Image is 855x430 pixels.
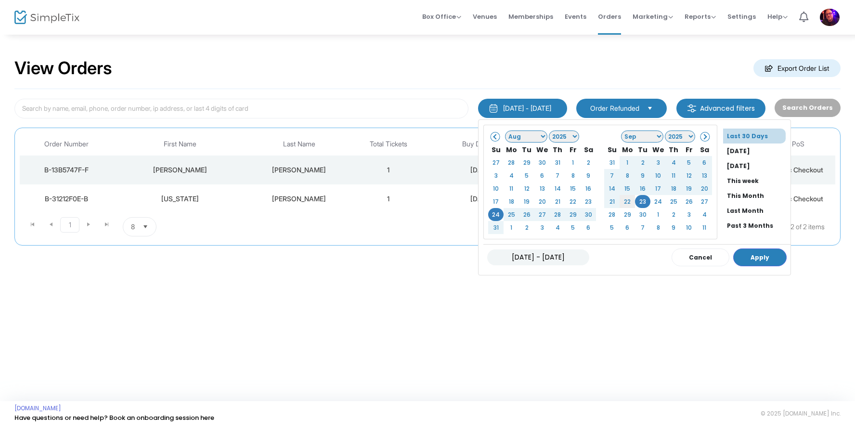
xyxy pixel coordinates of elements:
span: Buy Date [462,140,490,148]
li: [DATE] [723,143,790,158]
td: 18 [504,195,519,208]
td: 10 [650,169,666,182]
td: 24 [488,208,504,221]
input: Search by name, email, phone, order number, ip address, or last 4 digits of card [14,99,468,118]
span: First Name [164,140,196,148]
td: 7 [550,169,565,182]
span: Order Refunded [590,104,639,113]
button: Select [643,103,657,114]
span: Help [767,12,788,21]
th: Su [488,143,504,156]
td: 25 [504,208,519,221]
span: Events [565,4,586,29]
td: 26 [519,208,534,221]
td: 10 [681,221,697,234]
li: This Month [723,188,790,203]
td: 21 [604,195,620,208]
td: 9 [666,221,681,234]
td: 1 [351,184,426,213]
span: Order Number [44,140,89,148]
td: 5 [519,169,534,182]
td: 31 [550,156,565,169]
div: 2025-09-14 [428,194,535,204]
td: 21 [550,195,565,208]
td: 29 [519,156,534,169]
span: Venues [473,4,497,29]
td: 11 [697,221,712,234]
td: 1 [650,208,666,221]
td: 27 [488,156,504,169]
td: 27 [534,208,550,221]
td: 31 [488,221,504,234]
td: 10 [488,182,504,195]
th: Mo [620,143,635,156]
span: Orders [598,4,621,29]
li: Last Month [723,203,790,218]
span: Box Office [422,12,461,21]
td: 3 [534,221,550,234]
td: 24 [650,195,666,208]
th: Sa [697,143,712,156]
div: 2025-09-18 [428,165,535,175]
a: Have questions or need help? Book an onboarding session here [14,413,214,422]
td: 20 [534,195,550,208]
td: 5 [565,221,581,234]
span: PoS [792,140,804,148]
span: Page 1 [60,217,79,233]
td: 1 [504,221,519,234]
td: 26 [681,195,697,208]
button: Cancel [672,248,729,266]
td: 6 [620,221,635,234]
td: 2 [666,208,681,221]
td: 19 [681,182,697,195]
li: Last 30 Days [723,129,786,143]
td: 6 [697,156,712,169]
td: 2 [519,221,534,234]
m-button: Advanced filters [676,99,765,118]
td: 9 [635,169,650,182]
span: Last Name [283,140,315,148]
td: 6 [581,221,596,234]
td: 13 [697,169,712,182]
img: filter [687,104,697,113]
td: 23 [635,195,650,208]
td: 28 [604,208,620,221]
td: 22 [620,195,635,208]
td: 18 [666,182,681,195]
td: 12 [681,169,697,182]
td: 7 [635,221,650,234]
kendo-pager-info: 1 - 2 of 2 items [252,217,825,236]
td: 29 [620,208,635,221]
td: 7 [604,169,620,182]
div: matlock [249,165,349,175]
div: [DATE] - [DATE] [503,104,551,113]
span: © 2025 [DOMAIN_NAME] Inc. [761,410,841,417]
td: 22 [565,195,581,208]
td: 17 [488,195,504,208]
td: 12 [519,182,534,195]
div: Virginia [115,194,244,204]
a: [DOMAIN_NAME] [14,404,61,412]
img: monthly [489,104,498,113]
td: 30 [581,208,596,221]
td: 4 [697,208,712,221]
td: 6 [534,169,550,182]
th: Tu [635,143,650,156]
td: 2 [581,156,596,169]
td: 30 [534,156,550,169]
span: 8 [131,222,135,232]
th: Total Tickets [351,133,426,156]
th: We [650,143,666,156]
td: 23 [581,195,596,208]
td: 11 [666,169,681,182]
m-button: Export Order List [753,59,841,77]
th: Th [550,143,565,156]
div: B-31212F0E-B [22,194,110,204]
td: 30 [635,208,650,221]
td: 17 [650,182,666,195]
td: 5 [604,221,620,234]
span: Memberships [508,4,553,29]
div: Data table [20,133,835,213]
td: 8 [620,169,635,182]
td: 14 [604,182,620,195]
